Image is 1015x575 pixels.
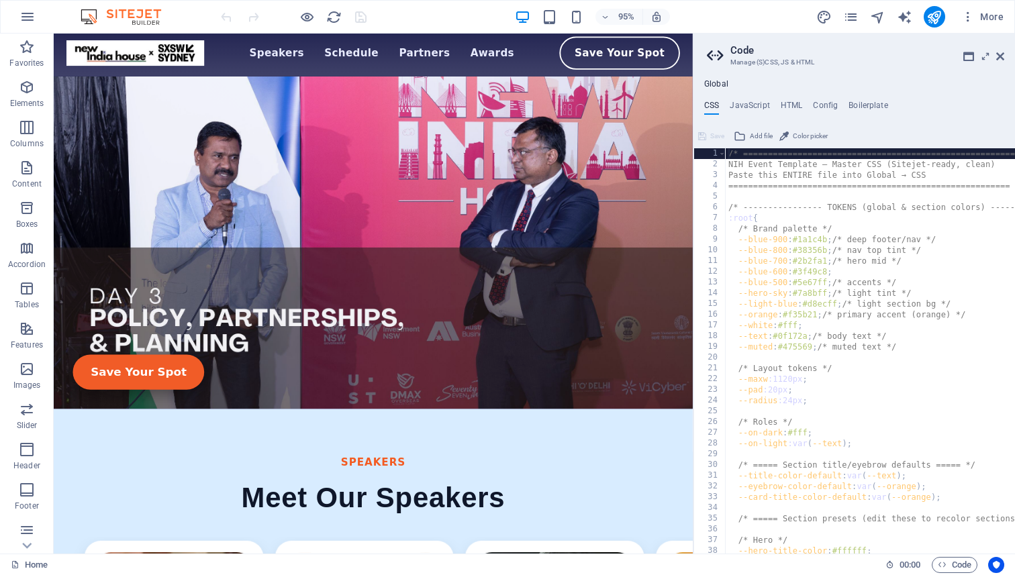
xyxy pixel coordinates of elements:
[961,10,1004,23] span: More
[326,9,342,25] button: reload
[777,128,830,144] button: Color picker
[13,7,158,34] img: New India House Logo
[10,138,44,149] p: Columns
[816,9,832,25] button: design
[694,545,726,556] div: 38
[532,3,659,38] a: Save Your Spot
[20,337,158,374] a: Save Your Spot
[363,13,417,26] a: Partners
[694,352,726,363] div: 20
[694,320,726,331] div: 17
[694,384,726,395] div: 23
[694,524,726,535] div: 36
[299,9,315,25] button: Click here to leave preview mode and continue editing
[616,9,637,25] h6: 95%
[15,501,39,511] p: Footer
[326,9,342,25] i: Reload page
[870,9,885,25] i: Navigator
[732,128,775,144] button: Add file
[206,13,264,26] a: Speakers
[13,466,659,511] h2: Meet Our Speakers
[924,6,945,28] button: publish
[870,9,886,25] button: navigator
[694,438,726,449] div: 28
[12,178,42,189] p: Content
[694,180,726,191] div: 4
[694,481,726,492] div: 32
[694,309,726,320] div: 16
[694,170,726,180] div: 3
[13,380,41,390] p: Images
[694,331,726,342] div: 18
[694,159,726,170] div: 2
[793,128,828,144] span: Color picker
[694,449,726,460] div: 29
[694,234,726,245] div: 9
[704,79,728,90] h4: Global
[10,98,44,109] p: Elements
[694,427,726,438] div: 27
[694,374,726,384] div: 22
[694,406,726,417] div: 25
[694,470,726,481] div: 31
[13,443,659,460] div: Speakers
[730,44,1004,56] h2: Code
[926,9,942,25] i: Publish
[730,101,769,115] h4: JavaScript
[11,557,48,573] a: Click to cancel selection. Double-click to open Pages
[909,560,911,570] span: :
[694,288,726,299] div: 14
[694,256,726,266] div: 11
[11,339,43,350] p: Features
[694,395,726,406] div: 24
[730,56,977,68] h3: Manage (S)CSS, JS & HTML
[956,6,1009,28] button: More
[694,460,726,470] div: 30
[17,420,38,431] p: Slider
[8,259,46,270] p: Accordion
[988,557,1004,573] button: Usercentrics
[9,58,44,68] p: Favorites
[897,9,912,25] i: AI Writer
[694,417,726,427] div: 26
[932,557,977,573] button: Code
[900,557,920,573] span: 00 00
[750,128,773,144] span: Add file
[694,363,726,374] div: 21
[694,266,726,277] div: 12
[13,460,40,471] p: Header
[781,101,803,115] h4: HTML
[694,277,726,288] div: 13
[438,13,485,26] a: Awards
[285,13,342,26] a: Schedule
[77,9,178,25] img: Editor Logo
[843,9,859,25] button: pages
[694,191,726,202] div: 5
[16,219,38,229] p: Boxes
[816,9,832,25] i: Design (Ctrl+Alt+Y)
[694,202,726,213] div: 6
[849,101,888,115] h4: Boilerplate
[694,492,726,503] div: 33
[694,148,726,159] div: 1
[843,9,859,25] i: Pages (Ctrl+Alt+S)
[694,535,726,545] div: 37
[694,342,726,352] div: 19
[938,557,971,573] span: Code
[704,101,719,115] h4: CSS
[694,213,726,223] div: 7
[694,223,726,234] div: 8
[694,513,726,524] div: 35
[897,9,913,25] button: text_generator
[650,11,663,23] i: On resize automatically adjust zoom level to fit chosen device.
[595,9,643,25] button: 95%
[813,101,838,115] h4: Config
[694,503,726,513] div: 34
[694,245,726,256] div: 10
[15,299,39,310] p: Tables
[694,299,726,309] div: 15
